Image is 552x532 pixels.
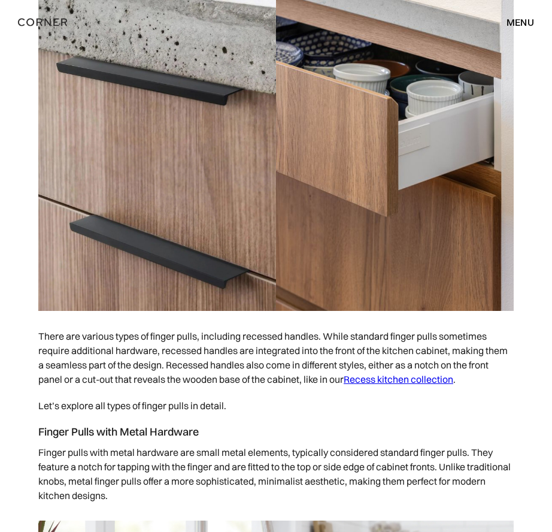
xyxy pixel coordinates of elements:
[344,373,453,385] a: Recess kitchen collection
[38,439,514,509] p: Finger pulls with metal hardware are small metal elements, typically considered standard finger p...
[495,12,534,32] div: menu
[38,323,514,392] p: There are various types of finger pulls, including recessed handles. While standard finger pulls ...
[38,392,514,419] p: Let’s explore all types of finger pulls in detail.
[38,425,514,439] h4: Finger Pulls with Metal Hardware
[506,17,534,27] div: menu
[18,14,98,30] a: home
